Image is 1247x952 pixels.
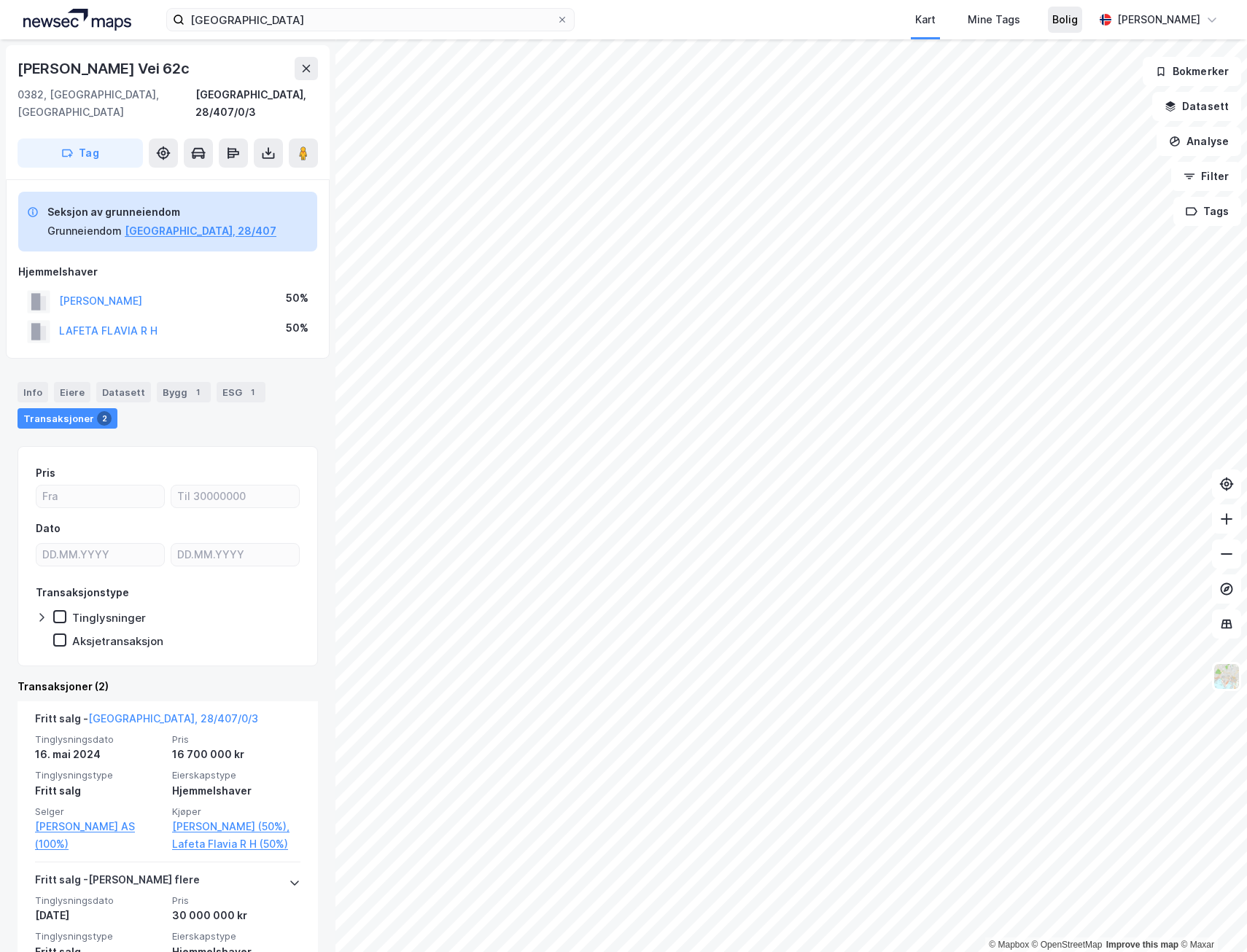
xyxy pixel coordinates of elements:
div: 50% [286,289,308,307]
button: Tag [18,138,143,168]
button: Filter [1171,162,1241,191]
div: Kart [915,11,936,28]
button: Analyse [1157,127,1241,156]
span: Eierskapstype [172,769,300,781]
div: 2 [97,411,112,426]
div: Grunneiendom [47,222,122,240]
div: 30 000 000 kr [172,907,300,924]
span: Tinglysningsdato [35,894,163,907]
div: Transaksjoner (2) [18,678,318,695]
div: [PERSON_NAME] [1117,11,1200,28]
a: Improve this map [1106,940,1178,950]
a: Mapbox [989,940,1029,950]
div: Eiere [54,382,90,402]
div: Bolig [1052,11,1078,28]
span: Pris [172,894,300,907]
span: Tinglysningstype [35,930,163,943]
iframe: Chat Widget [1174,882,1247,952]
div: Tinglysninger [72,611,146,625]
div: [GEOGRAPHIC_DATA], 28/407/0/3 [195,86,318,121]
button: Bokmerker [1143,57,1241,86]
a: [GEOGRAPHIC_DATA], 28/407/0/3 [88,712,258,725]
div: 1 [245,385,260,399]
a: OpenStreetMap [1032,940,1103,950]
div: Seksjon av grunneiendom [47,203,276,221]
button: [GEOGRAPHIC_DATA], 28/407 [125,222,276,240]
div: Transaksjoner [18,408,117,429]
input: DD.MM.YYYY [36,544,164,566]
div: 16. mai 2024 [35,746,163,763]
div: Info [18,382,48,402]
div: Datasett [96,382,151,402]
div: ESG [217,382,265,402]
img: Z [1213,663,1240,690]
div: Dato [36,520,61,537]
button: Tags [1173,197,1241,226]
input: DD.MM.YYYY [171,544,299,566]
a: [PERSON_NAME] AS (100%) [35,818,163,853]
img: logo.a4113a55bc3d86da70a041830d287a7e.svg [23,9,131,31]
span: Kjøper [172,805,300,818]
div: Fritt salg [35,782,163,800]
input: Fra [36,485,164,507]
div: [PERSON_NAME] Vei 62c [18,57,193,80]
span: Pris [172,733,300,746]
input: Til 30000000 [171,485,299,507]
div: Bygg [157,382,211,402]
button: Datasett [1152,92,1241,121]
div: [DATE] [35,907,163,924]
div: 1 [190,385,205,399]
input: Søk på adresse, matrikkel, gårdeiere, leietakere eller personer [184,9,556,31]
div: Hjemmelshaver [172,782,300,800]
div: Fritt salg - [PERSON_NAME] flere [35,871,200,894]
div: 50% [286,319,308,337]
span: Tinglysningsdato [35,733,163,746]
div: Aksjetransaksjon [72,634,163,648]
div: Transaksjonstype [36,584,129,601]
span: Selger [35,805,163,818]
a: [PERSON_NAME] (50%), [172,818,300,835]
div: 16 700 000 kr [172,746,300,763]
div: Pris [36,464,55,482]
div: 0382, [GEOGRAPHIC_DATA], [GEOGRAPHIC_DATA] [18,86,195,121]
a: Lafeta Flavia R H (50%) [172,835,300,853]
span: Eierskapstype [172,930,300,943]
div: Fritt salg - [35,710,258,733]
div: Hjemmelshaver [18,263,317,281]
span: Tinglysningstype [35,769,163,781]
div: Mine Tags [968,11,1020,28]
